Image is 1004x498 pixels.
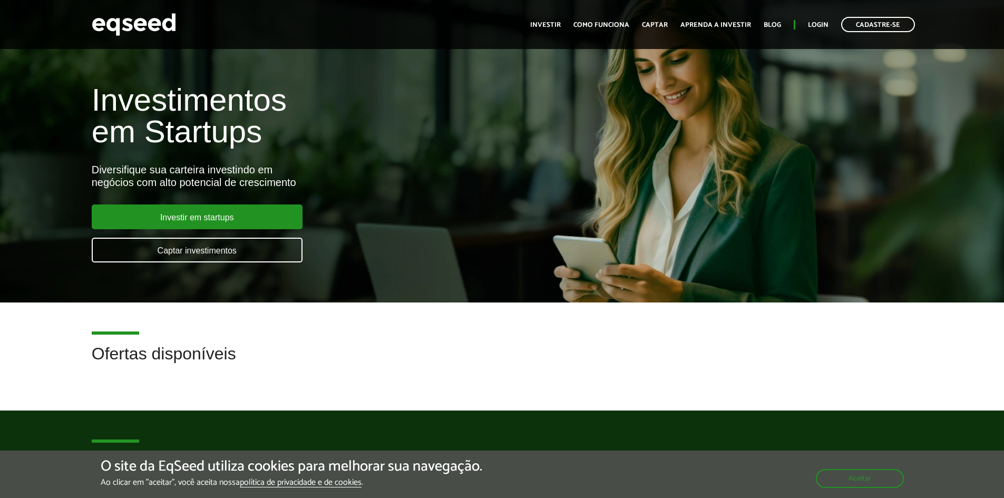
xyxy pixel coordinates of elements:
div: Diversifique sua carteira investindo em negócios com alto potencial de crescimento [92,163,578,189]
h5: O site da EqSeed utiliza cookies para melhorar sua navegação. [101,458,482,475]
a: Cadastre-se [841,17,915,32]
a: Login [808,22,828,28]
h1: Investimentos em Startups [92,84,578,148]
a: Captar investimentos [92,238,303,262]
a: Blog [764,22,781,28]
p: Ao clicar em "aceitar", você aceita nossa . [101,477,482,487]
a: política de privacidade e de cookies [240,479,362,487]
button: Aceitar [816,469,904,488]
a: Investir em startups [92,204,303,229]
img: EqSeed [92,11,176,38]
a: Captar [642,22,668,28]
a: Como funciona [573,22,629,28]
a: Aprenda a investir [680,22,751,28]
a: Investir [530,22,561,28]
h2: Ofertas disponíveis [92,345,913,379]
